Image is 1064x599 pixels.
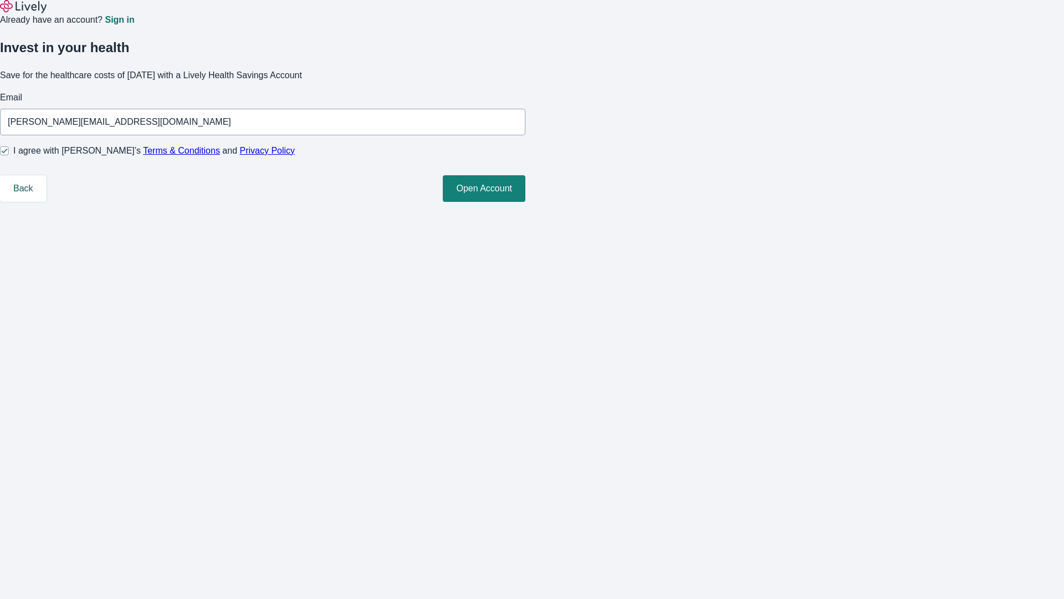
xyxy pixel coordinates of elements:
button: Open Account [443,175,525,202]
a: Sign in [105,16,134,24]
a: Privacy Policy [240,146,295,155]
span: I agree with [PERSON_NAME]’s and [13,144,295,158]
a: Terms & Conditions [143,146,220,155]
